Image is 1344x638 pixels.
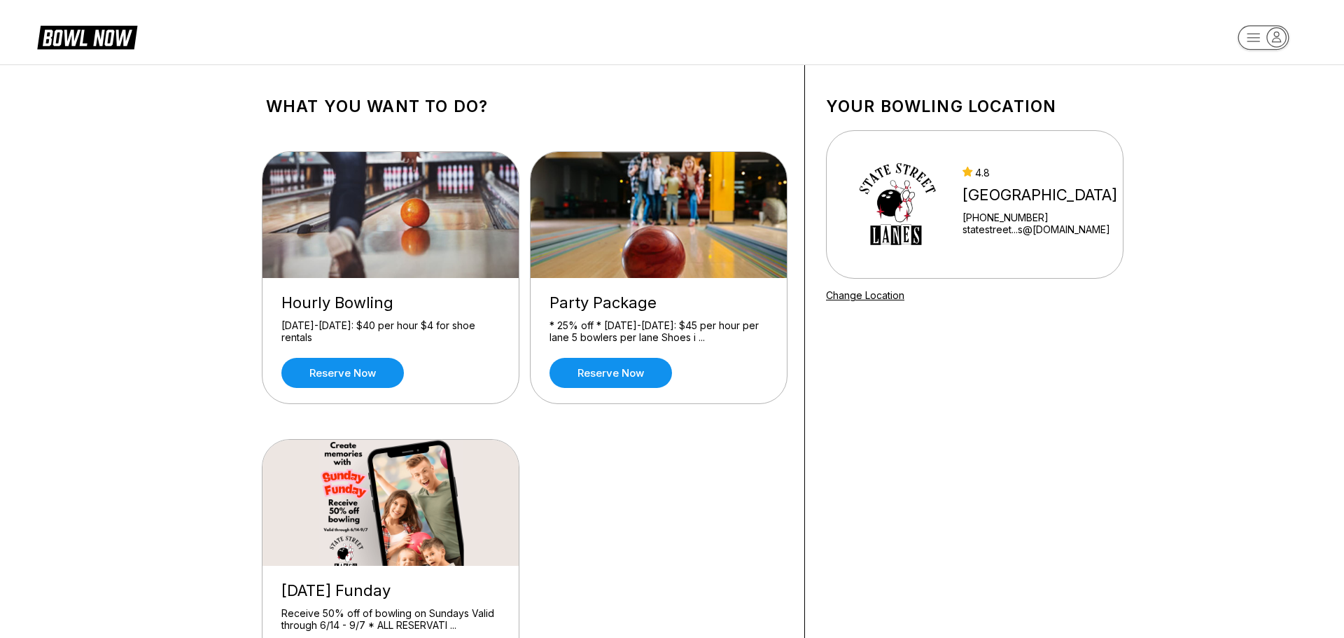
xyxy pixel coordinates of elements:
[962,167,1117,179] div: 4.8
[549,319,768,344] div: * 25% off * [DATE]-[DATE]: $45 per hour per lane 5 bowlers per lane Shoes i ...
[281,293,500,312] div: Hourly Bowling
[962,223,1117,235] a: statestreet...s@[DOMAIN_NAME]
[262,440,520,566] img: Sunday Funday
[531,152,788,278] img: Party Package
[281,358,404,388] a: Reserve now
[266,97,783,116] h1: What you want to do?
[962,211,1117,223] div: [PHONE_NUMBER]
[826,97,1123,116] h1: Your bowling location
[549,358,672,388] a: Reserve now
[281,607,500,632] div: Receive 50% off of bowling on Sundays Valid through 6/14 - 9/7 * ALL RESERVATI ...
[262,152,520,278] img: Hourly Bowling
[962,186,1117,204] div: [GEOGRAPHIC_DATA]
[845,152,950,257] img: State Street Lanes
[826,289,904,301] a: Change Location
[281,581,500,600] div: [DATE] Funday
[281,319,500,344] div: [DATE]-[DATE]: $40 per hour $4 for shoe rentals
[549,293,768,312] div: Party Package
